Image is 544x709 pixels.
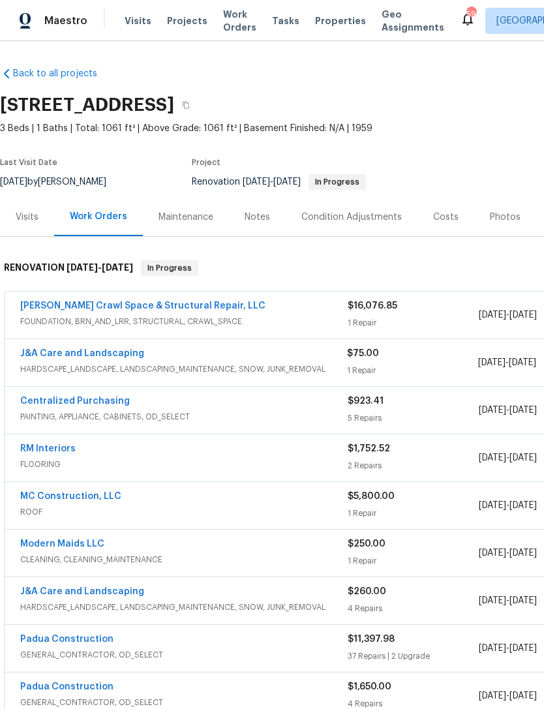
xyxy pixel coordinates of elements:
[509,453,537,462] span: [DATE]
[4,260,133,276] h6: RENOVATION
[348,492,395,501] span: $5,800.00
[102,263,133,272] span: [DATE]
[142,262,197,275] span: In Progress
[479,453,506,462] span: [DATE]
[479,309,537,322] span: -
[223,8,256,34] span: Work Orders
[348,444,390,453] span: $1,752.52
[479,594,537,607] span: -
[348,635,395,644] span: $11,397.98
[490,211,521,224] div: Photos
[479,549,506,558] span: [DATE]
[509,406,537,415] span: [DATE]
[20,648,348,661] span: GENERAL_CONTRACTOR, OD_SELECT
[16,211,38,224] div: Visits
[67,263,133,272] span: -
[479,596,506,605] span: [DATE]
[466,8,476,21] div: 59
[348,412,479,425] div: 5 Repairs
[509,549,537,558] span: [DATE]
[20,492,121,501] a: MC Construction, LLC
[243,177,301,187] span: -
[479,644,506,653] span: [DATE]
[478,358,506,367] span: [DATE]
[301,211,402,224] div: Condition Adjustments
[20,635,113,644] a: Padua Construction
[20,587,144,596] a: J&A Care and Landscaping
[245,211,270,224] div: Notes
[479,406,506,415] span: [DATE]
[479,404,537,417] span: -
[20,444,76,453] a: RM Interiors
[479,499,537,512] span: -
[348,316,479,329] div: 1 Repair
[509,596,537,605] span: [DATE]
[192,158,220,166] span: Project
[20,301,265,310] a: [PERSON_NAME] Crawl Space & Structural Repair, LLC
[509,310,537,320] span: [DATE]
[479,642,537,655] span: -
[272,16,299,25] span: Tasks
[125,14,151,27] span: Visits
[20,315,348,328] span: FOUNDATION, BRN_AND_LRR, STRUCTURAL, CRAWL_SPACE
[348,301,397,310] span: $16,076.85
[382,8,444,34] span: Geo Assignments
[479,691,506,701] span: [DATE]
[348,507,479,520] div: 1 Repair
[348,459,479,472] div: 2 Repairs
[167,14,207,27] span: Projects
[192,177,366,187] span: Renovation
[347,364,477,377] div: 1 Repair
[20,682,113,691] a: Padua Construction
[348,397,384,406] span: $923.41
[347,349,379,358] span: $75.00
[70,210,127,223] div: Work Orders
[20,505,348,519] span: ROOF
[20,349,144,358] a: J&A Care and Landscaping
[310,178,365,186] span: In Progress
[20,458,348,471] span: FLOORING
[479,451,537,464] span: -
[174,93,198,117] button: Copy Address
[315,14,366,27] span: Properties
[509,691,537,701] span: [DATE]
[479,310,506,320] span: [DATE]
[348,650,479,663] div: 37 Repairs | 2 Upgrade
[159,211,213,224] div: Maintenance
[478,356,536,369] span: -
[348,554,479,567] div: 1 Repair
[67,263,98,272] span: [DATE]
[509,358,536,367] span: [DATE]
[348,682,391,691] span: $1,650.00
[273,177,301,187] span: [DATE]
[20,363,347,376] span: HARDSCAPE_LANDSCAPE, LANDSCAPING_MAINTENANCE, SNOW, JUNK_REMOVAL
[433,211,459,224] div: Costs
[20,696,348,709] span: GENERAL_CONTRACTOR, OD_SELECT
[44,14,87,27] span: Maestro
[509,501,537,510] span: [DATE]
[348,539,385,549] span: $250.00
[509,644,537,653] span: [DATE]
[20,410,348,423] span: PAINTING, APPLIANCE, CABINETS, OD_SELECT
[348,602,479,615] div: 4 Repairs
[20,539,104,549] a: Modern Maids LLC
[20,601,348,614] span: HARDSCAPE_LANDSCAPE, LANDSCAPING_MAINTENANCE, SNOW, JUNK_REMOVAL
[243,177,270,187] span: [DATE]
[20,397,130,406] a: Centralized Purchasing
[479,547,537,560] span: -
[479,501,506,510] span: [DATE]
[348,587,386,596] span: $260.00
[479,689,537,702] span: -
[20,553,348,566] span: CLEANING, CLEANING_MAINTENANCE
